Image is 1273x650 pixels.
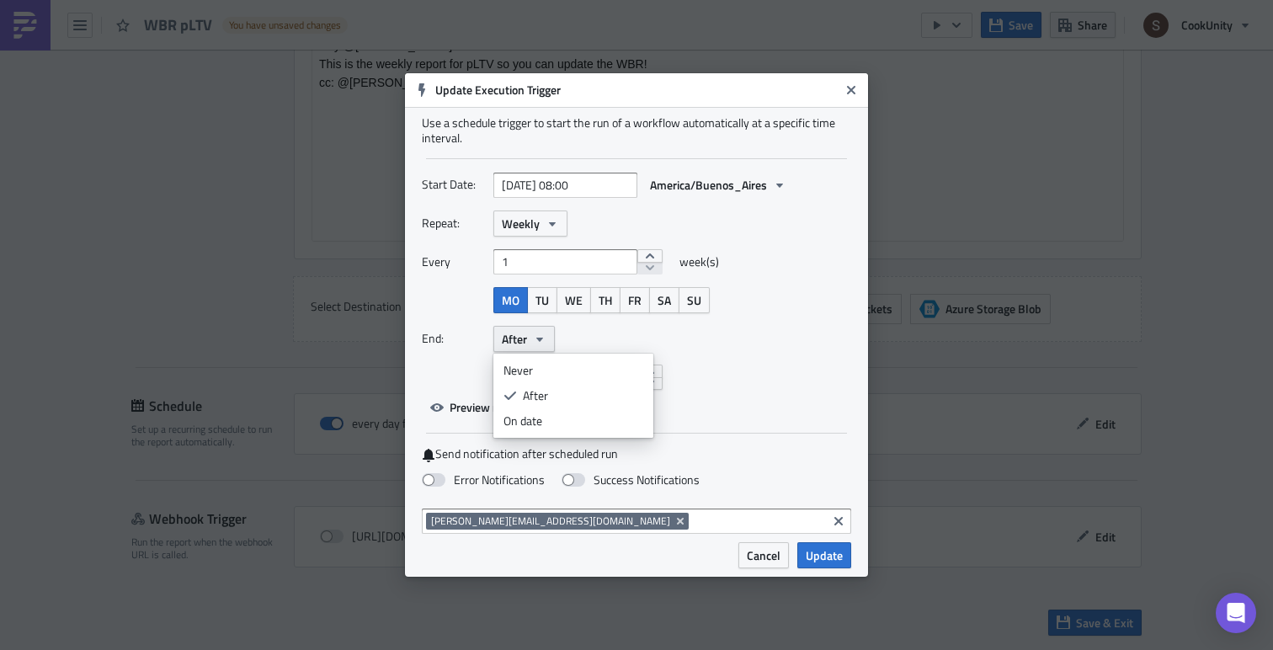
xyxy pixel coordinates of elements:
[7,7,804,57] body: Rich Text Area. Press ALT-0 for help.
[565,291,583,309] span: WE
[422,326,485,351] label: End:
[493,210,567,237] button: Weekly
[642,172,795,198] button: America/Buenos_Aires
[687,291,701,309] span: SU
[422,115,851,146] div: Use a schedule trigger to start the run of a workflow automatically at a specific time interval.
[7,7,804,20] p: Hey @[PERSON_NAME]!
[828,511,849,531] button: Clear selected items
[7,44,804,57] p: cc: @[PERSON_NAME]
[435,83,839,98] h6: Update Execution Trigger
[650,176,767,194] span: America/Buenos_Aires
[422,210,485,236] label: Repeat:
[797,542,851,568] button: Update
[637,262,663,275] button: decrement
[590,287,621,313] button: TH
[747,546,780,564] span: Cancel
[502,291,519,309] span: MO
[562,472,700,487] label: Success Notifications
[839,77,864,103] button: Close
[658,291,671,309] span: SA
[527,287,557,313] button: TU
[502,215,540,232] span: Weekly
[493,287,528,313] button: MO
[422,249,485,274] label: Every
[674,513,689,530] button: Remove Tag
[502,330,527,348] span: After
[649,287,679,313] button: SA
[450,398,597,416] span: Preview next scheduled runs
[422,472,545,487] label: Error Notifications
[422,394,605,420] button: Preview next scheduled runs
[493,326,555,352] button: After
[523,387,643,404] div: After
[620,287,650,313] button: FR
[7,25,804,39] p: This is the weekly report for pLTV so you can update the WBR!
[535,291,549,309] span: TU
[503,362,643,379] div: Never
[422,172,485,197] label: Start Date:
[679,287,710,313] button: SU
[1216,593,1256,633] div: Open Intercom Messenger
[422,446,851,462] label: Send notification after scheduled run
[806,546,843,564] span: Update
[599,291,612,309] span: TH
[431,514,670,528] span: [PERSON_NAME][EMAIL_ADDRESS][DOMAIN_NAME]
[503,413,643,429] div: On date
[628,291,642,309] span: FR
[493,173,637,198] input: YYYY-MM-DD HH:mm
[738,542,789,568] button: Cancel
[557,287,591,313] button: WE
[679,249,719,274] span: week(s)
[637,249,663,263] button: increment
